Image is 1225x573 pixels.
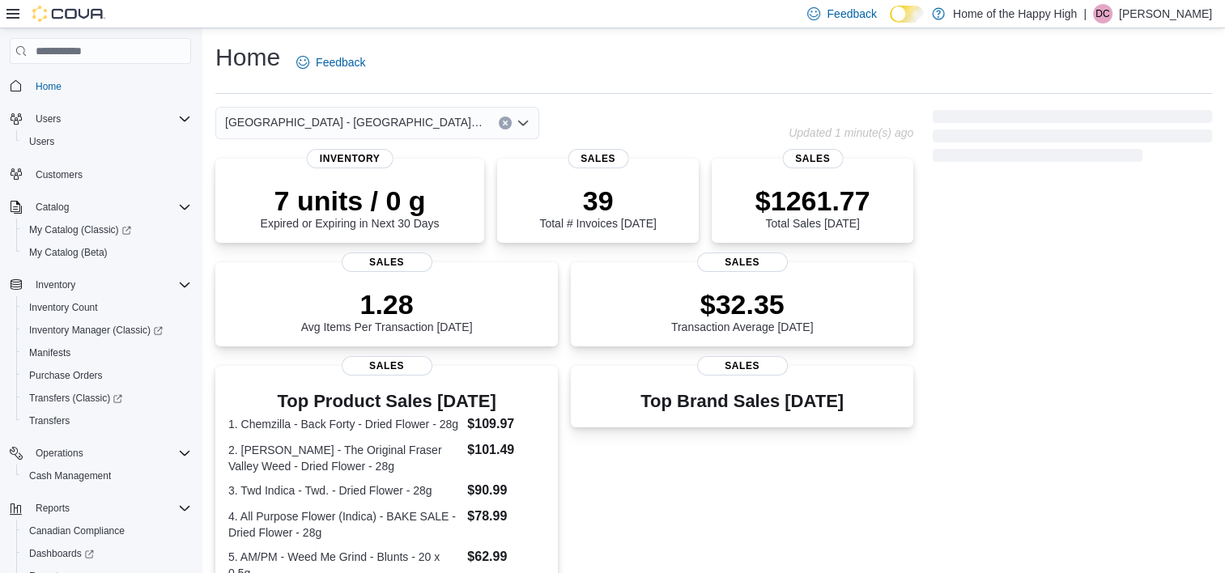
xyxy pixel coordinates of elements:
span: Inventory [29,275,191,295]
dd: $78.99 [467,507,545,526]
a: Feedback [290,46,372,79]
a: Home [29,77,68,96]
button: Operations [3,442,198,465]
a: My Catalog (Classic) [16,219,198,241]
a: Transfers (Classic) [23,388,129,408]
p: Home of the Happy High [953,4,1077,23]
span: Transfers [23,411,191,431]
button: Users [16,130,198,153]
span: Manifests [23,343,191,363]
input: Dark Mode [890,6,924,23]
span: Operations [36,447,83,460]
button: Reports [29,499,76,518]
div: Total # Invoices [DATE] [539,185,656,230]
a: My Catalog (Classic) [23,220,138,240]
span: My Catalog (Classic) [29,223,131,236]
button: Transfers [16,410,198,432]
span: My Catalog (Beta) [23,243,191,262]
a: Customers [29,165,89,185]
button: Operations [29,444,90,463]
span: Canadian Compliance [29,524,125,537]
span: Sales [342,356,432,376]
span: My Catalog (Beta) [29,246,108,259]
p: $1261.77 [755,185,870,217]
dd: $90.99 [467,481,545,500]
button: Catalog [29,197,75,217]
p: 7 units / 0 g [261,185,440,217]
a: Transfers (Classic) [16,387,198,410]
a: Transfers [23,411,76,431]
span: Inventory Count [23,298,191,317]
span: Feedback [316,54,365,70]
span: Manifests [29,346,70,359]
span: Inventory Manager (Classic) [23,320,191,340]
span: Catalog [36,201,69,214]
dt: 3. Twd Indica - Twd. - Dried Flower - 28g [228,482,461,499]
span: Canadian Compliance [23,521,191,541]
span: Purchase Orders [29,369,103,382]
p: 39 [539,185,656,217]
span: Sales [342,253,432,272]
button: Manifests [16,342,198,364]
dd: $101.49 [467,440,545,460]
a: Canadian Compliance [23,521,131,541]
span: My Catalog (Classic) [23,220,191,240]
span: Users [23,132,191,151]
span: Transfers (Classic) [23,388,191,408]
span: Inventory Count [29,301,98,314]
h3: Top Brand Sales [DATE] [640,392,844,411]
button: Home [3,74,198,97]
a: Inventory Manager (Classic) [23,320,169,340]
span: DC [1095,4,1109,23]
button: Clear input [499,117,512,129]
div: Donavin Cooper [1093,4,1112,23]
a: Inventory Count [23,298,104,317]
h1: Home [215,41,280,74]
span: Dashboards [23,544,191,563]
button: Catalog [3,196,198,219]
h3: Top Product Sales [DATE] [228,392,545,411]
a: Cash Management [23,466,117,486]
dd: $109.97 [467,414,545,434]
p: [PERSON_NAME] [1119,4,1212,23]
div: Transaction Average [DATE] [671,288,814,333]
dt: 1. Chemzilla - Back Forty - Dried Flower - 28g [228,416,461,432]
button: Users [29,109,67,129]
a: Manifests [23,343,77,363]
dt: 4. All Purpose Flower (Indica) - BAKE SALE - Dried Flower - 28g [228,508,461,541]
button: Users [3,108,198,130]
button: Inventory Count [16,296,198,319]
span: Transfers [29,414,70,427]
button: Inventory [29,275,82,295]
span: Loading [933,113,1212,165]
p: $32.35 [671,288,814,320]
span: Transfers (Classic) [29,392,122,405]
span: Sales [568,149,628,168]
p: Updated 1 minute(s) ago [789,126,913,139]
a: Inventory Manager (Classic) [16,319,198,342]
p: 1.28 [301,288,473,320]
button: My Catalog (Beta) [16,241,198,264]
div: Expired or Expiring in Next 30 Days [261,185,440,230]
span: Inventory [36,278,75,291]
span: Inventory Manager (Classic) [29,324,163,337]
img: Cova [32,6,105,22]
div: Avg Items Per Transaction [DATE] [301,288,473,333]
dt: 2. [PERSON_NAME] - The Original Fraser Valley Weed - Dried Flower - 28g [228,442,461,474]
span: [GEOGRAPHIC_DATA] - [GEOGRAPHIC_DATA] - Pop's Cannabis [225,112,483,132]
span: Customers [36,168,83,181]
span: Dashboards [29,547,94,560]
a: Users [23,132,61,151]
span: Users [29,135,54,148]
a: Dashboards [16,542,198,565]
span: Home [29,75,191,95]
button: Inventory [3,274,198,296]
span: Cash Management [23,466,191,486]
div: Total Sales [DATE] [755,185,870,230]
button: Purchase Orders [16,364,198,387]
p: | [1083,4,1087,23]
span: Reports [36,502,70,515]
span: Operations [29,444,191,463]
span: Sales [782,149,843,168]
